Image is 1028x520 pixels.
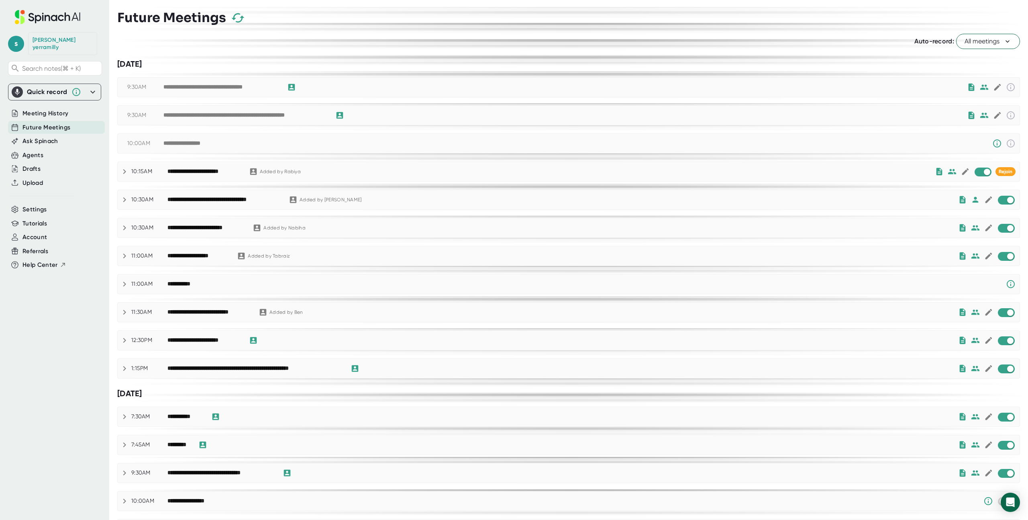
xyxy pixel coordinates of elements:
[983,496,993,506] svg: Someone has manually disabled Spinach from this meeting.
[131,497,167,505] div: 10:00AM
[131,196,167,203] div: 10:30AM
[914,37,954,45] span: Auto-record:
[1006,279,1016,289] svg: Spinach requires a video conference link.
[269,309,306,315] div: Added by Ben
[127,140,163,147] div: 10:00AM
[22,65,81,72] span: Search notes (⌘ + K)
[22,260,58,270] span: Help Center
[131,252,167,260] div: 11:00AM
[1006,82,1016,92] svg: This event has already passed
[117,59,1020,69] div: [DATE]
[33,37,93,51] div: sumant yerramilly
[131,441,167,448] div: 7:45AM
[8,36,24,52] span: s
[995,167,1016,176] button: Rejoin
[300,197,362,203] div: Added by [PERSON_NAME]
[131,365,167,372] div: 1:15PM
[22,205,47,214] button: Settings
[117,10,226,25] h3: Future Meetings
[131,168,167,175] div: 10:15AM
[999,169,1012,174] span: Rejoin
[992,139,1002,148] svg: Someone has manually disabled Spinach from this meeting.
[22,247,48,256] button: Referrals
[131,309,167,316] div: 11:30AM
[22,137,58,146] button: Ask Spinach
[965,37,1012,46] span: All meetings
[22,123,70,132] button: Future Meetings
[1006,111,1016,120] svg: This event has already passed
[131,413,167,420] div: 7:30AM
[248,253,290,259] div: Added by Tabraiz
[1006,139,1016,148] svg: This event has already passed
[127,84,163,91] div: 9:30AM
[1001,493,1020,512] div: Open Intercom Messenger
[22,109,68,118] button: Meeting History
[117,389,1020,399] div: [DATE]
[12,84,98,100] div: Quick record
[956,34,1020,49] button: All meetings
[22,151,43,160] button: Agents
[27,88,67,96] div: Quick record
[22,260,66,270] button: Help Center
[131,280,167,288] div: 11:00AM
[131,337,167,344] div: 12:30PM
[22,164,41,174] button: Drafts
[260,169,301,175] div: Added by Rabiya
[131,224,167,231] div: 10:30AM
[127,112,163,119] div: 9:30AM
[131,469,167,477] div: 9:30AM
[263,225,306,231] div: Added by Nabiha
[22,219,47,228] button: Tutorials
[22,178,43,188] button: Upload
[22,233,47,242] button: Account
